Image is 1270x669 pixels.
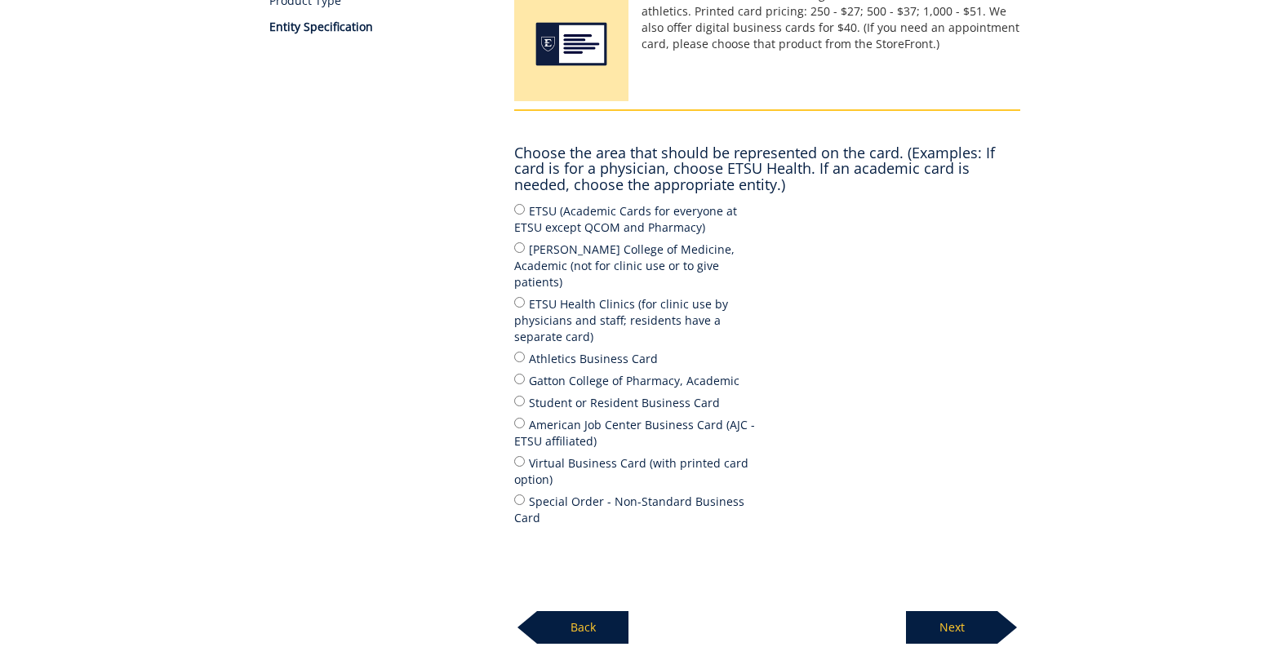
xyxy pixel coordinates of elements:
[514,492,767,526] label: Special Order - Non-Standard Business Card
[514,349,767,367] label: Athletics Business Card
[514,393,767,411] label: Student or Resident Business Card
[514,494,525,505] input: Special Order - Non-Standard Business Card
[514,371,767,389] label: Gatton College of Pharmacy, Academic
[514,295,767,345] label: ETSU Health Clinics (for clinic use by physicians and staff; residents have a separate card)
[514,297,525,308] input: ETSU Health Clinics (for clinic use by physicians and staff; residents have a separate card)
[514,204,525,215] input: ETSU (Academic Cards for everyone at ETSU except QCOM and Pharmacy)
[537,611,628,644] p: Back
[514,415,767,450] label: American Job Center Business Card (AJC - ETSU affiliated)
[269,19,491,35] p: Entity Specification
[514,456,525,467] input: Virtual Business Card (with printed card option)
[514,240,767,290] label: [PERSON_NAME] College of Medicine, Academic (not for clinic use or to give patients)
[514,242,525,253] input: [PERSON_NAME] College of Medicine, Academic (not for clinic use or to give patients)
[514,418,525,428] input: American Job Center Business Card (AJC - ETSU affiliated)
[514,396,525,406] input: Student or Resident Business Card
[514,454,767,488] label: Virtual Business Card (with printed card option)
[514,202,767,236] label: ETSU (Academic Cards for everyone at ETSU except QCOM and Pharmacy)
[514,352,525,362] input: Athletics Business Card
[514,374,525,384] input: Gatton College of Pharmacy, Academic
[514,145,1020,193] h4: Choose the area that should be represented on the card. (Examples: If card is for a physician, ch...
[906,611,997,644] p: Next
